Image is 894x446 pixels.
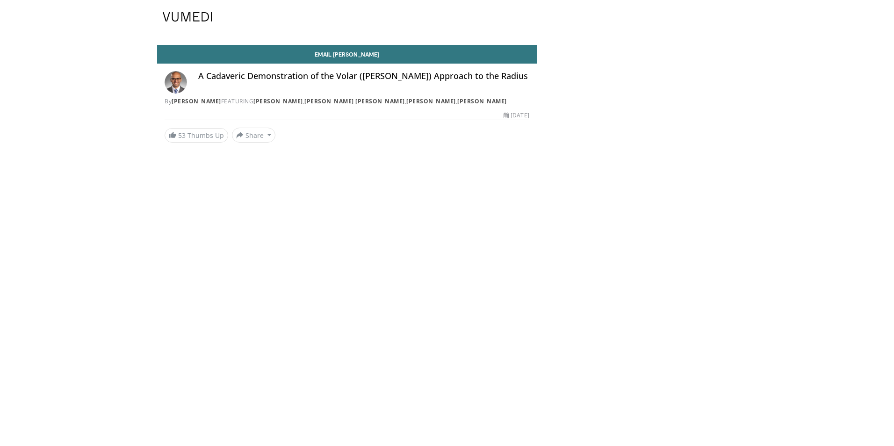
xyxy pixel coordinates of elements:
span: 53 [178,131,186,140]
a: 53 Thumbs Up [165,128,228,143]
a: [PERSON_NAME] [253,97,303,105]
button: Share [232,128,275,143]
div: By FEATURING , , , [165,97,529,106]
a: [PERSON_NAME] [406,97,456,105]
img: Avatar [165,71,187,94]
a: [PERSON_NAME] [457,97,507,105]
h4: A Cadaveric Demonstration of the Volar ([PERSON_NAME]) Approach to the Radius [198,71,529,81]
a: [PERSON_NAME] [PERSON_NAME] [304,97,405,105]
img: VuMedi Logo [163,12,212,22]
a: [PERSON_NAME] [172,97,221,105]
a: Email [PERSON_NAME] [157,45,537,64]
div: [DATE] [504,111,529,120]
